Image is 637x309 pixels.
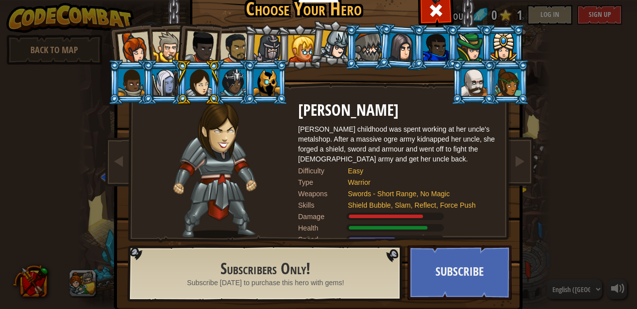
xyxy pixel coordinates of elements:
div: Warrior [348,177,487,187]
div: Skills [298,200,348,210]
div: [PERSON_NAME] childhood was spent working at her uncle's metalshop. After a massive ogre army kid... [298,124,497,164]
div: Health [298,223,348,233]
div: Moves at 10 meters per second. [298,234,497,244]
li: Zana Woodheart [485,60,530,105]
li: Miss Hushbaum [277,24,322,70]
h2: [PERSON_NAME] [298,102,497,119]
div: Difficulty [298,166,348,176]
li: Naria of the Leaf [446,24,491,70]
div: Weapons [298,189,348,199]
li: Gordon the Stalwart [413,24,457,70]
li: Illia Shieldsmith [176,60,220,105]
li: Omarn Brewstone [377,23,425,71]
div: Shield Bubble, Slam, Reflect, Force Push [348,200,487,210]
button: Subscribe [408,245,512,300]
li: Captain Anya Weston [106,22,155,71]
div: Deals 120% of listed Warrior weapon damage. [298,212,497,222]
div: Gains 140% of listed Warrior armor health. [298,223,497,233]
div: Damage [298,212,348,222]
li: Okar Stompfoot [451,60,496,105]
li: Senick Steelclaw [345,24,390,70]
li: Lady Ida Justheart [174,21,222,70]
div: Swords - Short Range, No Magic [348,189,487,199]
li: Hattori Hanzō [309,18,358,68]
img: guardian-pose.png [173,102,257,238]
div: Type [298,177,348,187]
li: Arryn Stonewall [108,60,153,105]
div: Easy [348,166,487,176]
li: Pender Spellbane [480,24,525,70]
span: Subscribe [DATE] to purchase this hero with gems! [187,278,344,288]
li: Alejandro the Duelist [209,24,255,70]
div: Speed [298,234,348,244]
li: Nalfar Cryptor [142,60,187,105]
li: Amara Arrowhead [242,23,290,71]
li: Ritic the Cold [243,60,288,105]
li: Sir Tharin Thunderfist [142,23,187,68]
img: language-selector-background.png [127,245,405,302]
li: Usara Master Wizard [210,60,254,105]
h2: Subscribers Only! [151,260,380,278]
